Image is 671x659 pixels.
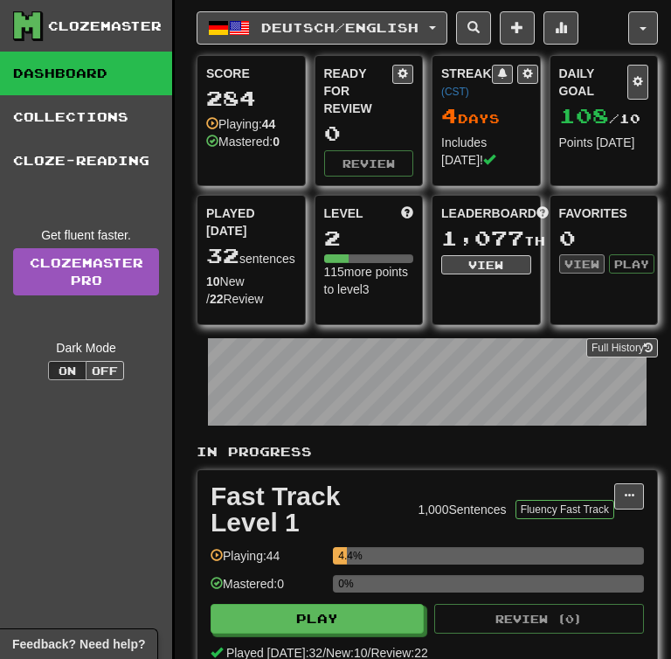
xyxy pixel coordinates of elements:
span: Deutsch / English [261,20,419,35]
div: Playing: 44 [211,547,324,576]
div: Score [206,65,296,82]
span: 1,077 [441,225,524,250]
div: 2 [324,227,414,249]
div: th [441,227,531,250]
div: 284 [206,87,296,109]
strong: 22 [210,292,224,306]
button: On [48,361,86,380]
button: Deutsch/English [197,11,447,45]
strong: 10 [206,274,220,288]
span: 32 [206,243,239,267]
button: View [559,254,605,274]
div: 4.4% [338,547,346,565]
button: Review (0) [434,604,644,634]
button: Play [211,604,424,634]
div: sentences [206,245,296,267]
span: 4 [441,103,458,128]
strong: 0 [273,135,280,149]
div: 115 more points to level 3 [324,263,414,298]
div: Ready for Review [324,65,393,117]
div: Day s [441,105,531,128]
span: Score more points to level up [401,205,413,222]
div: Streak [441,65,492,100]
div: Includes [DATE]! [441,134,531,169]
div: New / Review [206,273,296,308]
button: View [441,255,531,274]
div: Playing: [206,115,275,133]
div: Dark Mode [13,339,159,357]
button: Review [324,150,414,177]
div: Favorites [559,205,649,222]
div: 0 [559,227,649,249]
button: Search sentences [456,11,491,45]
span: This week in points, UTC [536,205,549,222]
div: Points [DATE] [559,134,649,151]
div: 0 [324,122,414,144]
button: Play [609,254,654,274]
div: Daily Goal [559,65,628,100]
a: (CST) [441,86,469,98]
button: Fluency Fast Track [515,500,614,519]
div: 1,000 Sentences [418,501,506,518]
p: In Progress [197,443,658,461]
strong: 44 [262,117,276,131]
div: Mastered: 0 [211,575,324,604]
div: Fast Track Level 1 [211,483,409,536]
div: Clozemaster [48,17,162,35]
span: / 10 [559,111,640,126]
button: Off [86,361,124,380]
div: Get fluent faster. [13,226,159,244]
button: More stats [543,11,578,45]
span: 108 [559,103,609,128]
div: Mastered: [206,133,280,150]
button: Full History [586,338,658,357]
span: Leaderboard [441,205,536,222]
a: ClozemasterPro [13,248,159,295]
span: Played [DATE] [206,205,296,239]
button: Add sentence to collection [500,11,535,45]
span: Open feedback widget [12,635,145,653]
span: Level [324,205,363,222]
